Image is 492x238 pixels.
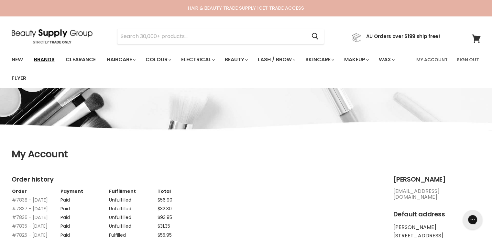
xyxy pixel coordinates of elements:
[12,197,48,203] a: #7838 - [DATE]
[453,53,483,66] a: Sign Out
[7,72,31,85] a: Flyer
[109,220,157,229] td: Unfulfilled
[220,53,252,66] a: Beauty
[29,53,60,66] a: Brands
[60,203,109,212] td: Paid
[4,50,489,88] nav: Main
[60,188,109,194] th: Payment
[259,5,304,11] a: GET TRADE ACCESS
[141,53,175,66] a: Colour
[301,53,338,66] a: Skincare
[60,194,109,203] td: Paid
[393,187,440,201] a: [EMAIL_ADDRESS][DOMAIN_NAME]
[412,53,452,66] a: My Account
[307,29,324,44] button: Search
[109,203,157,212] td: Unfulfilled
[4,5,489,11] div: HAIR & BEAUTY TRADE SUPPLY |
[109,229,157,238] td: Fulfilled
[60,220,109,229] td: Paid
[158,197,172,203] span: $56.90
[12,176,380,183] h2: Order history
[60,229,109,238] td: Paid
[117,29,324,44] form: Product
[109,212,157,220] td: Unfulfilled
[176,53,219,66] a: Electrical
[460,208,486,232] iframe: Gorgias live chat messenger
[60,212,109,220] td: Paid
[109,194,157,203] td: Unfulfilled
[7,50,412,88] ul: Main menu
[12,205,48,212] a: #7837 - [DATE]
[12,223,48,229] a: #7835 - [DATE]
[158,205,172,212] span: $32.30
[393,176,481,183] h2: [PERSON_NAME]
[157,188,206,194] th: Total
[12,188,60,194] th: Order
[61,53,101,66] a: Clearance
[7,53,28,66] a: New
[158,223,170,229] span: $31.35
[12,214,48,221] a: #7836 - [DATE]
[109,188,157,194] th: Fulfillment
[374,53,399,66] a: Wax
[393,224,481,230] li: [PERSON_NAME]
[117,29,307,44] input: Search
[158,214,172,221] span: $93.95
[253,53,299,66] a: Lash / Brow
[393,211,481,218] h2: Default address
[339,53,373,66] a: Makeup
[12,149,481,160] h1: My Account
[102,53,139,66] a: Haircare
